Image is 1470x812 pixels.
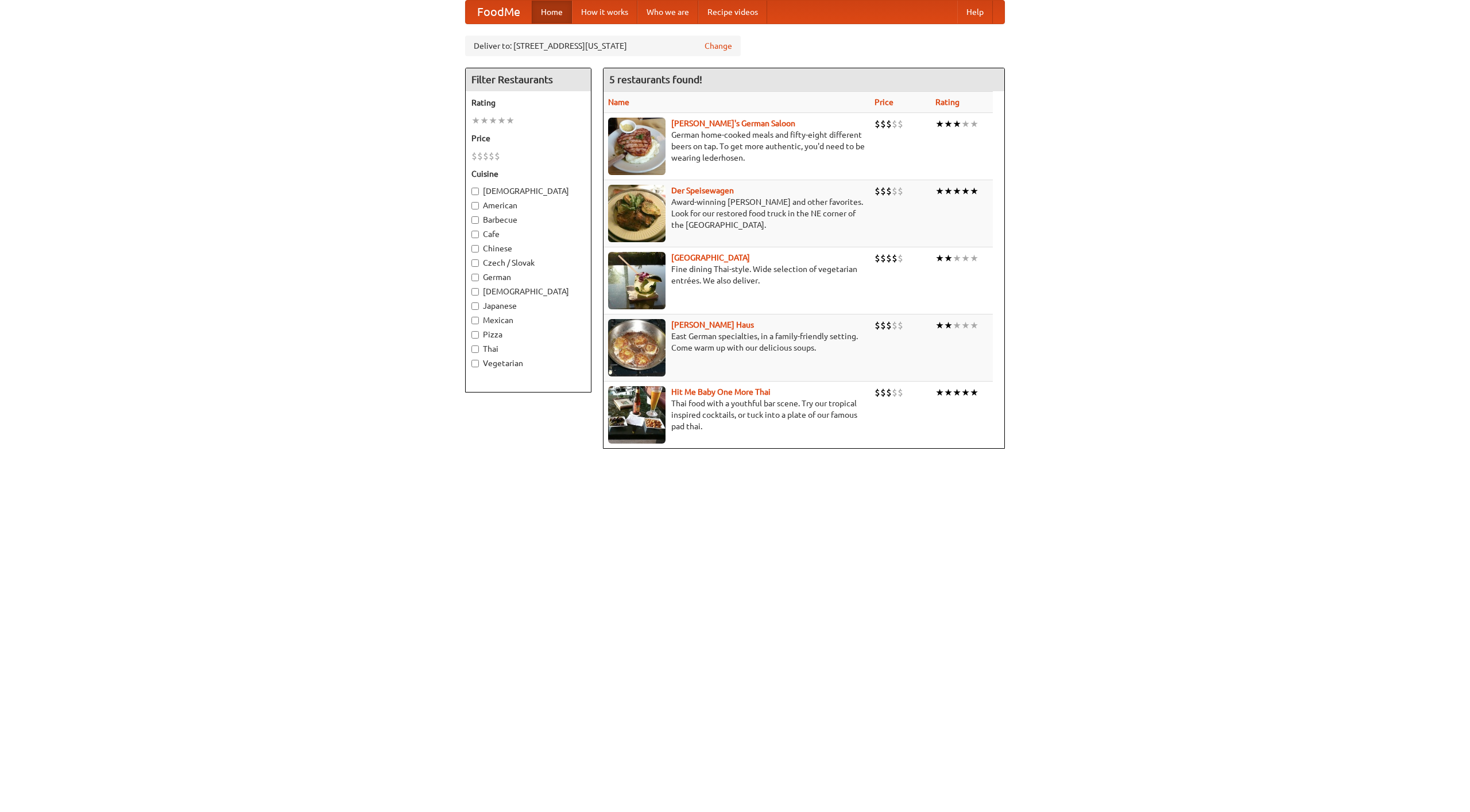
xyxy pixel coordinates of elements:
li: $ [494,150,500,162]
li: $ [471,150,477,162]
input: Cafe [471,231,479,238]
li: ★ [970,386,978,399]
input: Mexican [471,317,479,324]
li: $ [483,150,489,162]
p: Thai food with a youthful bar scene. Try our tropical inspired cocktails, or tuck into a plate of... [608,398,865,432]
a: Change [705,40,732,52]
li: ★ [944,386,953,399]
label: Cafe [471,228,585,240]
li: $ [880,319,886,332]
div: Deliver to: [STREET_ADDRESS][US_STATE] [465,36,741,56]
a: FoodMe [466,1,532,24]
li: ★ [970,185,978,197]
li: ★ [961,185,970,197]
li: ★ [935,386,944,399]
a: Who we are [637,1,698,24]
p: East German specialties, in a family-friendly setting. Come warm up with our delicious soups. [608,331,865,353]
a: [GEOGRAPHIC_DATA] [671,253,750,262]
h4: Filter Restaurants [466,68,591,91]
label: Thai [471,343,585,355]
label: Vegetarian [471,358,585,369]
label: Japanese [471,300,585,312]
a: Home [532,1,572,24]
a: Recipe videos [698,1,767,24]
input: Vegetarian [471,360,479,367]
li: ★ [944,252,953,265]
li: $ [892,185,898,197]
li: $ [898,386,903,399]
label: German [471,271,585,283]
li: ★ [935,118,944,130]
li: ★ [935,185,944,197]
li: ★ [970,319,978,332]
li: $ [898,118,903,130]
li: $ [880,185,886,197]
input: American [471,202,479,209]
a: [PERSON_NAME]'s German Saloon [671,119,795,128]
li: ★ [944,185,953,197]
li: ★ [935,252,944,265]
label: Barbecue [471,214,585,226]
li: $ [898,252,903,265]
li: ★ [497,114,506,127]
input: [DEMOGRAPHIC_DATA] [471,188,479,195]
li: ★ [953,185,961,197]
li: ★ [961,118,970,130]
input: German [471,274,479,281]
li: $ [898,319,903,332]
li: $ [875,252,880,265]
h5: Rating [471,97,585,108]
li: ★ [506,114,514,127]
a: Hit Me Baby One More Thai [671,387,771,397]
li: $ [892,386,898,399]
li: $ [875,319,880,332]
li: ★ [944,118,953,130]
li: $ [886,185,892,197]
li: ★ [480,114,489,127]
a: [PERSON_NAME] Haus [671,320,754,329]
input: Czech / Slovak [471,259,479,267]
b: Der Speisewagen [671,186,734,195]
li: $ [880,386,886,399]
li: $ [886,118,892,130]
p: German home-cooked meals and fifty-eight different beers on tap. To get more authentic, you'd nee... [608,129,865,164]
li: ★ [953,319,961,332]
li: $ [875,185,880,197]
img: speisewagen.jpg [608,185,666,242]
img: satay.jpg [608,252,666,309]
li: ★ [970,252,978,265]
input: Thai [471,345,479,353]
li: $ [880,118,886,130]
li: $ [875,118,880,130]
label: [DEMOGRAPHIC_DATA] [471,185,585,197]
li: ★ [961,252,970,265]
li: $ [886,386,892,399]
a: Name [608,98,629,107]
label: Mexican [471,314,585,326]
input: Chinese [471,245,479,252]
li: ★ [489,114,497,127]
li: ★ [471,114,480,127]
label: Czech / Slovak [471,257,585,269]
li: ★ [944,319,953,332]
li: ★ [970,118,978,130]
img: esthers.jpg [608,118,666,175]
h5: Price [471,133,585,144]
li: $ [892,118,898,130]
input: Pizza [471,331,479,339]
li: ★ [953,386,961,399]
img: kohlhaus.jpg [608,319,666,376]
li: ★ [961,386,970,399]
input: Barbecue [471,216,479,224]
ng-pluralize: 5 restaurants found! [609,74,702,85]
p: Award-winning [PERSON_NAME] and other favorites. Look for our restored food truck in the NE corne... [608,196,865,231]
a: How it works [572,1,637,24]
p: Fine dining Thai-style. Wide selection of vegetarian entrées. We also deliver. [608,263,865,286]
a: Rating [935,98,960,107]
img: babythai.jpg [608,386,666,444]
li: $ [886,252,892,265]
label: Chinese [471,243,585,254]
